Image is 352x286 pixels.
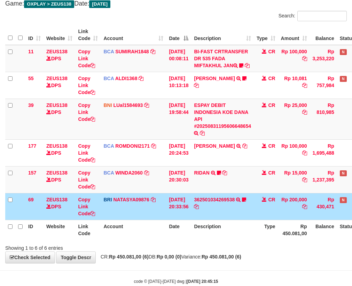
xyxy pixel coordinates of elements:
td: DPS [44,139,75,166]
span: BCA [103,170,114,176]
a: Copy Link Code [78,49,95,68]
td: Rp 3,253,220 [310,45,337,72]
th: Type: activate to sort column ascending [254,25,278,45]
span: CR [268,170,275,176]
th: Account: activate to sort column ascending [101,25,166,45]
a: Copy Rp 15,000 to clipboard [302,177,307,183]
th: Account [101,220,166,240]
td: DPS [44,45,75,72]
a: RIDAN [194,170,209,176]
td: Rp 430,471 [310,193,337,220]
a: Copy Rp 25,000 to clipboard [302,109,307,115]
td: Rp 757,984 [310,72,337,99]
a: LUal1584693 [113,102,143,108]
a: Copy Link Code [78,170,95,190]
strong: [DATE] 20:45:15 [187,279,218,284]
th: Amount: activate to sort column ascending [278,25,310,45]
a: ZEUS138 [46,76,68,81]
td: [DATE] 10:13:18 [166,72,191,99]
a: Copy ROMDONI2171 to clipboard [151,143,156,149]
th: Description [191,220,254,240]
a: Copy SUMIRAH1848 to clipboard [150,49,155,54]
td: DPS [44,166,75,193]
td: BI-FAST CRTRANSFER DR 535 FADA MIFTAKHUL JAN [191,45,254,72]
a: WINDA2060 [115,170,143,176]
a: 362501034269538 [194,197,235,202]
a: [PERSON_NAME] [194,76,235,81]
span: BNI [103,102,112,108]
td: Rp 100,000 [278,139,310,166]
a: Check Selected [5,252,55,263]
span: 11 [28,49,34,54]
a: ALDI1368 [115,76,138,81]
td: [DATE] 00:08:11 [166,45,191,72]
th: ID [25,220,44,240]
th: Rp 450.081,00 [278,220,310,240]
a: Copy FERLANDA EFRILIDIT to clipboard [194,83,199,88]
strong: Rp 0,00 (0) [157,254,181,260]
a: Copy ESPAY DEBIT INDONESIA KOE DANA API #20250831195606648654 to clipboard [200,130,205,136]
span: 157 [28,170,36,176]
a: Copy ALDI1368 to clipboard [139,76,143,81]
a: Copy BI-FAST CRTRANSFER DR 535 FADA MIFTAKHUL JAN to clipboard [245,63,250,68]
div: Showing 1 to 6 of 6 entries [5,242,141,252]
a: Copy LUal1584693 to clipboard [144,102,149,108]
span: OXPLAY > ZEUS138 [24,0,74,8]
span: BCA [103,143,114,149]
span: Has Note [340,197,347,203]
td: Rp 810,985 [310,99,337,139]
td: DPS [44,99,75,139]
a: NATASYA09876 [113,197,149,202]
span: BCA [103,76,114,81]
small: code © [DATE]-[DATE] dwg | [134,279,218,284]
td: [DATE] 20:30:03 [166,166,191,193]
a: Copy Rp 200,000 to clipboard [302,204,307,209]
span: Has Note [340,170,347,176]
th: Website [44,220,75,240]
span: Has Note [340,76,347,82]
span: 39 [28,102,34,108]
a: Copy WINDA2060 to clipboard [144,170,149,176]
td: [DATE] 20:24:53 [166,139,191,166]
a: SUMIRAH1848 [115,49,149,54]
a: ROMDONI2171 [115,143,150,149]
label: Search: [279,11,347,21]
a: Copy Link Code [78,197,95,216]
span: CR [268,102,275,108]
a: Copy Rp 10,081 to clipboard [302,83,307,88]
td: Rp 1,237,395 [310,166,337,193]
a: ZEUS138 [46,170,68,176]
th: Link Code [75,220,101,240]
span: CR: DB: Variance: [97,254,241,260]
a: Copy NATASYA09876 to clipboard [151,197,156,202]
a: Copy ABDUL GAFUR to clipboard [242,143,247,149]
strong: Rp 450.081,00 (6) [109,254,149,260]
th: Date: activate to sort column descending [166,25,191,45]
a: Copy Rp 100,000 to clipboard [302,56,307,61]
th: Date [166,220,191,240]
a: Copy Rp 100,000 to clipboard [302,150,307,156]
td: Rp 15,000 [278,166,310,193]
td: DPS [44,193,75,220]
strong: Rp 450.081,00 (6) [202,254,241,260]
span: CR [268,143,275,149]
span: 177 [28,143,36,149]
a: ESPAY DEBIT INDONESIA KOE DANA API #20250831195606648654 [194,102,251,129]
a: ZEUS138 [46,197,68,202]
span: BCA [103,49,114,54]
span: Has Note [340,49,347,55]
span: CR [268,76,275,81]
a: Copy Link Code [78,102,95,122]
td: [DATE] 19:58:44 [166,99,191,139]
span: [DATE] [89,0,110,8]
a: ZEUS138 [46,102,68,108]
th: ID: activate to sort column ascending [25,25,44,45]
a: ZEUS138 [46,49,68,54]
td: Rp 10,081 [278,72,310,99]
th: Type [254,220,278,240]
td: DPS [44,72,75,99]
th: Description: activate to sort column ascending [191,25,254,45]
span: CR [268,197,275,202]
th: Website: activate to sort column ascending [44,25,75,45]
a: Copy Link Code [78,143,95,163]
